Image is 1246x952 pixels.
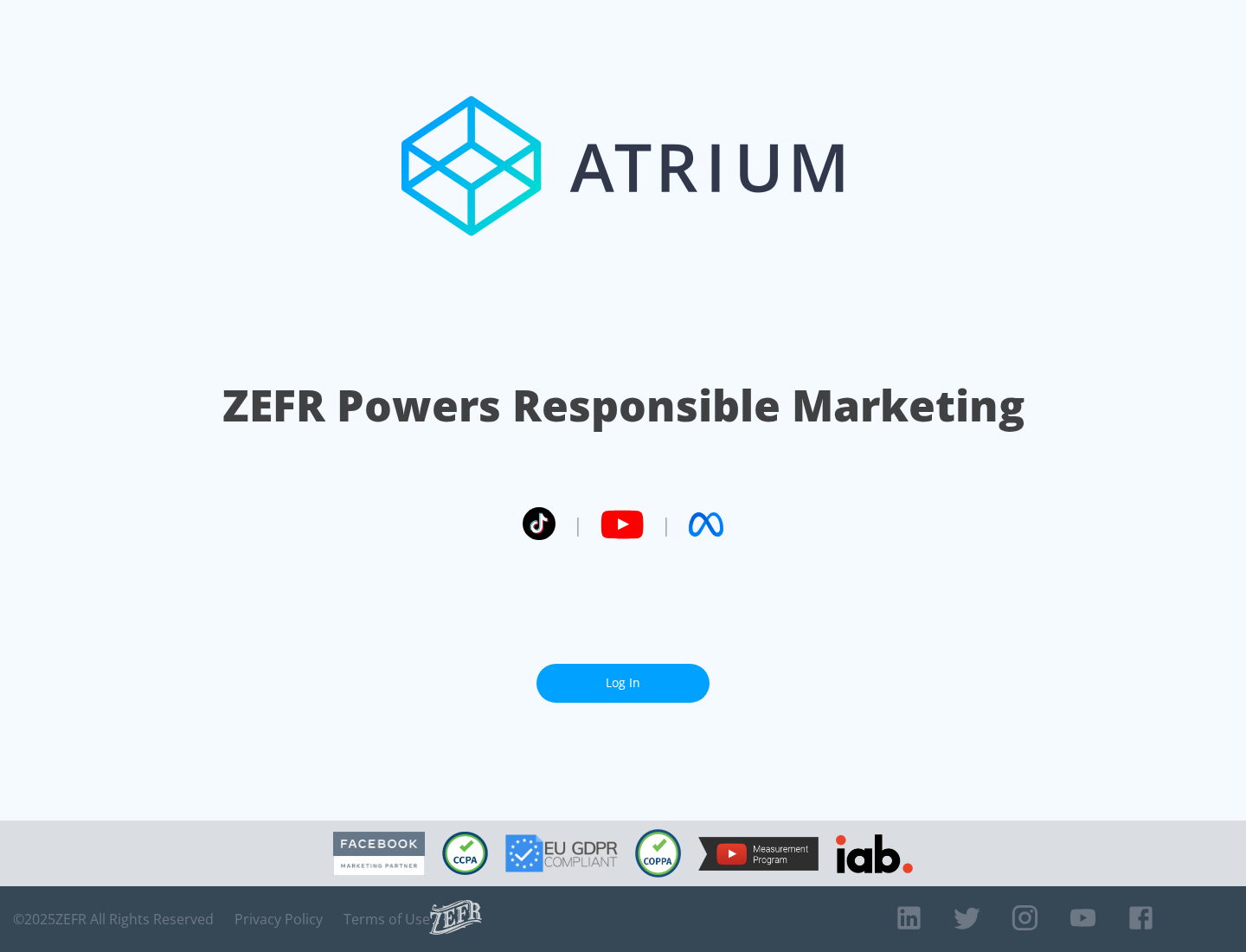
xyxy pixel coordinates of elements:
img: GDPR Compliant [505,834,618,872]
img: Facebook Marketing Partner [333,832,425,876]
img: IAB [836,834,913,873]
img: YouTube Measurement Program [698,837,819,871]
span: | [573,511,583,537]
span: © 2025 ZEFR All Rights Reserved [13,910,214,928]
a: Log In [536,664,710,703]
a: Terms of Use [344,910,430,928]
h1: ZEFR Powers Responsible Marketing [222,376,1024,435]
span: | [661,511,671,537]
img: CCPA Compliant [442,832,488,875]
img: COPPA Compliant [635,829,681,878]
a: Privacy Policy [234,910,323,928]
